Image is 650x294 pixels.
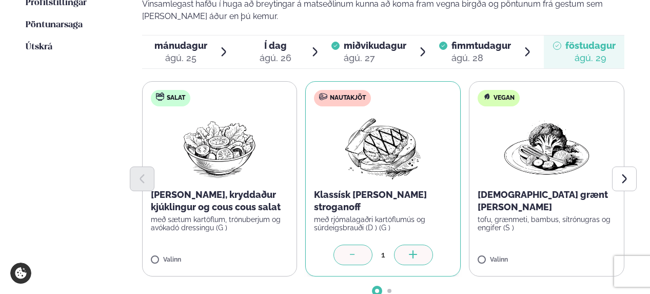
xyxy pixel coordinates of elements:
[338,115,428,180] img: Beef-Meat.png
[451,52,511,64] div: ágú. 28
[26,41,52,53] a: Útskrá
[565,52,616,64] div: ágú. 29
[478,215,616,232] p: tofu, grænmeti, bambus, sítrónugras og engifer (S )
[344,52,406,64] div: ágú. 27
[314,215,452,232] p: með rjómalagaðri kartöflumús og súrdeigsbrauði (D ) (G )
[151,215,289,232] p: með sætum kartöflum, trönuberjum og avókadó dressingu (G )
[372,249,394,261] div: 1
[26,43,52,51] span: Útskrá
[478,189,616,213] p: [DEMOGRAPHIC_DATA] grænt [PERSON_NAME]
[451,40,511,51] span: fimmtudagur
[260,40,291,52] span: Í dag
[375,289,379,293] span: Go to slide 1
[612,167,637,191] button: Next slide
[154,40,207,51] span: mánudagur
[174,115,265,180] img: Salad.png
[130,167,154,191] button: Previous slide
[502,115,592,180] img: Vegan.png
[344,40,406,51] span: miðvikudagur
[494,94,515,102] span: Vegan
[314,189,452,213] p: Klassísk [PERSON_NAME] stroganoff
[154,52,207,64] div: ágú. 25
[156,93,164,101] img: salad.svg
[330,94,366,102] span: Nautakjöt
[319,93,327,101] img: beef.svg
[26,21,83,29] span: Pöntunarsaga
[167,94,185,102] span: Salat
[387,289,391,293] span: Go to slide 2
[483,93,491,101] img: Vegan.svg
[260,52,291,64] div: ágú. 26
[26,19,83,31] a: Pöntunarsaga
[10,263,31,284] a: Cookie settings
[151,189,289,213] p: [PERSON_NAME], kryddaður kjúklingur og cous cous salat
[565,40,616,51] span: föstudagur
